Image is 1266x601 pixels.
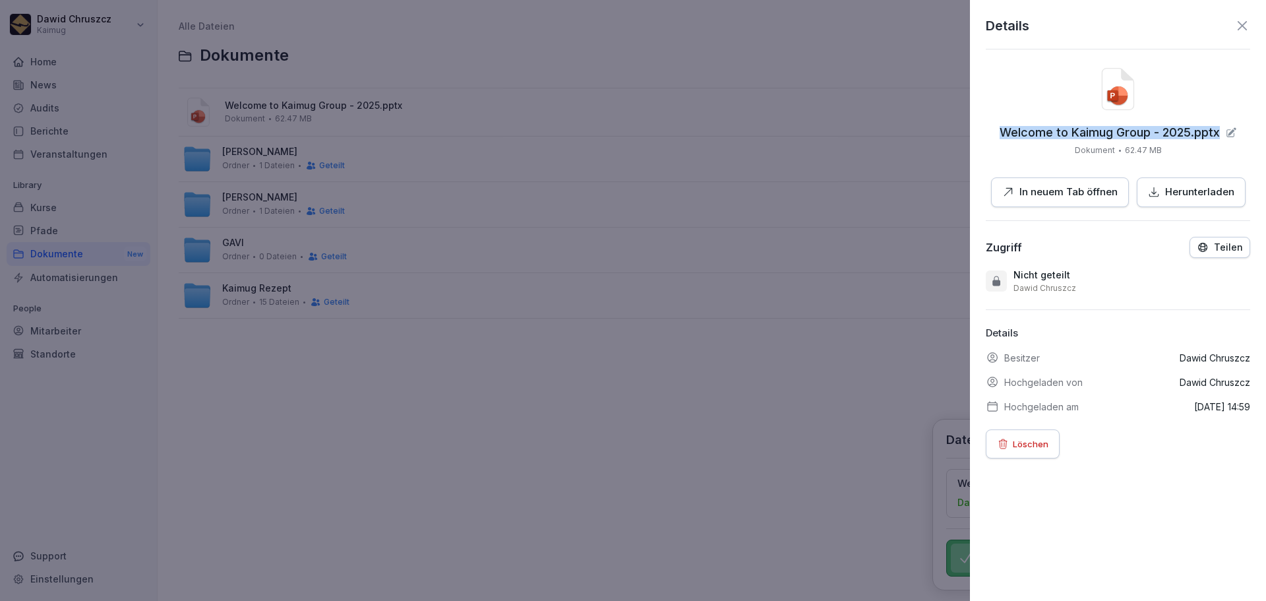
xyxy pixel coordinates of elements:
button: Herunterladen [1137,177,1246,207]
p: Dawid Chruszcz [1180,351,1250,365]
p: Dawid Chruszcz [1180,375,1250,389]
p: Hochgeladen von [1004,375,1083,389]
p: Details [986,16,1029,36]
p: Hochgeladen am [1004,400,1079,414]
p: [DATE] 14:59 [1194,400,1250,414]
p: In neuem Tab öffnen [1019,185,1118,200]
p: Nicht geteilt [1013,269,1070,282]
p: Herunterladen [1165,185,1234,200]
div: Zugriff [986,241,1022,254]
p: Dawid Chruszcz [1013,283,1076,294]
p: 62.47 MB [1125,144,1162,156]
button: Teilen [1190,237,1250,258]
button: Löschen [986,429,1060,459]
p: Welcome to Kaimug Group - 2025.pptx [1000,126,1220,139]
p: Dokument [1075,144,1115,156]
p: Details [986,326,1250,341]
button: In neuem Tab öffnen [991,177,1129,207]
p: Löschen [1013,437,1048,451]
p: Besitzer [1004,351,1040,365]
p: Teilen [1214,242,1243,253]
